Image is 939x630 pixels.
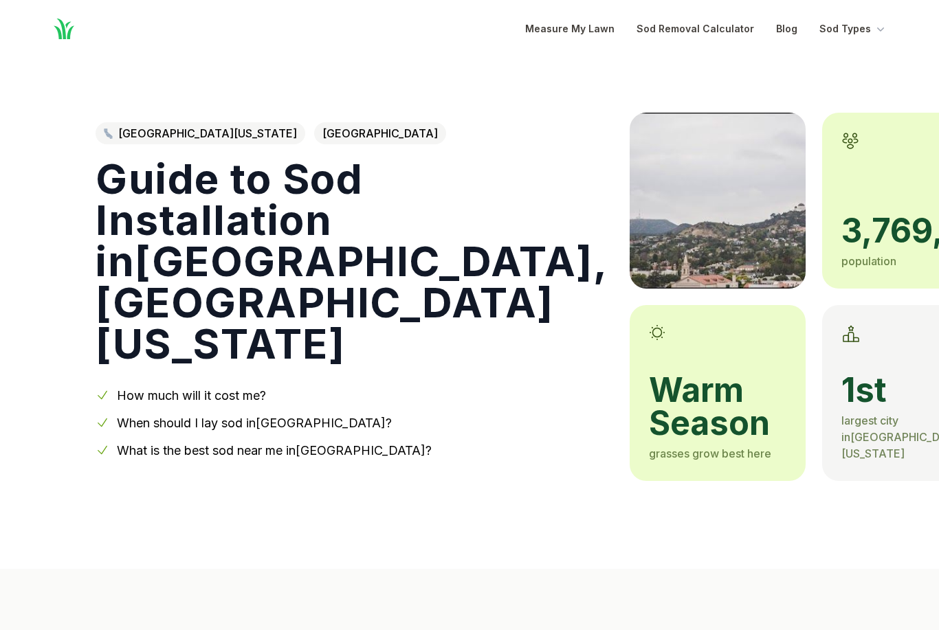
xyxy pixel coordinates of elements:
a: How much will it cost me? [117,388,266,403]
img: A picture of Los Angeles [630,113,806,289]
a: [GEOGRAPHIC_DATA][US_STATE] [96,122,305,144]
a: When should I lay sod in[GEOGRAPHIC_DATA]? [117,416,392,430]
span: grasses grow best here [649,447,771,460]
a: Blog [776,21,797,37]
button: Sod Types [819,21,887,37]
a: Measure My Lawn [525,21,615,37]
img: Southern California state outline [104,128,113,139]
h1: Guide to Sod Installation in [GEOGRAPHIC_DATA] , [GEOGRAPHIC_DATA][US_STATE] [96,158,608,364]
a: Sod Removal Calculator [637,21,754,37]
span: population [841,254,896,268]
span: warm season [649,374,786,440]
a: What is the best sod near me in[GEOGRAPHIC_DATA]? [117,443,432,458]
span: [GEOGRAPHIC_DATA] [314,122,446,144]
